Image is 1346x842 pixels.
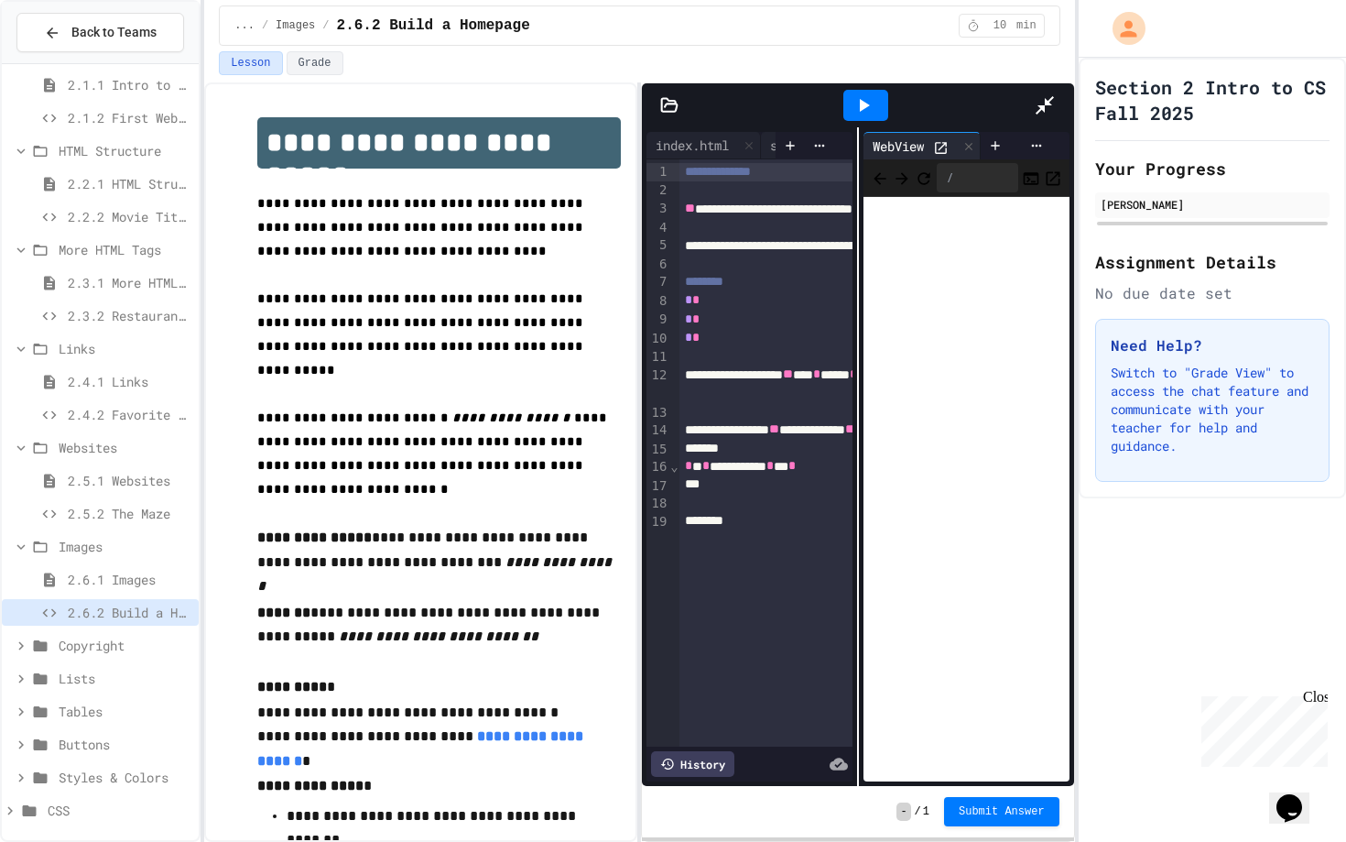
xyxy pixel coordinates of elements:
[59,669,191,688] span: Lists
[923,804,929,819] span: 1
[59,537,191,556] span: Images
[646,292,669,311] div: 8
[1095,74,1330,126] h1: Section 2 Intro to CS Fall 2025
[262,18,268,33] span: /
[276,18,315,33] span: Images
[59,702,191,721] span: Tables
[59,141,191,160] span: HTML Structure
[1095,156,1330,181] h2: Your Progress
[937,163,1018,192] div: /
[646,421,669,440] div: 14
[669,459,678,474] span: Fold line
[68,570,191,589] span: 2.6.1 Images
[68,174,191,193] span: 2.2.1 HTML Structure
[68,603,191,622] span: 2.6.2 Build a Homepage
[1095,249,1330,275] h2: Assignment Details
[234,18,255,33] span: ...
[761,136,845,155] div: script.js
[863,197,1069,782] iframe: Web Preview
[68,372,191,391] span: 2.4.1 Links
[219,51,282,75] button: Lesson
[959,804,1045,819] span: Submit Answer
[646,513,669,531] div: 19
[68,273,191,292] span: 2.3.1 More HTML Tags
[68,405,191,424] span: 2.4.2 Favorite Links
[16,13,184,52] button: Back to Teams
[915,167,933,189] button: Refresh
[1101,196,1324,213] div: [PERSON_NAME]
[646,200,669,218] div: 3
[337,15,530,37] span: 2.6.2 Build a Homepage
[59,768,191,787] span: Styles & Colors
[863,137,933,156] div: WebView
[646,132,761,159] div: index.html
[646,273,669,291] div: 7
[59,438,191,457] span: Websites
[68,75,191,94] span: 2.1.1 Intro to HTML
[871,166,889,189] span: Back
[68,306,191,325] span: 2.3.2 Restaurant Menu
[1269,769,1328,824] iframe: chat widget
[646,163,669,181] div: 1
[915,804,921,819] span: /
[7,7,126,116] div: Chat with us now!Close
[1016,18,1037,33] span: min
[646,311,669,329] div: 9
[1095,282,1330,304] div: No due date set
[1194,689,1328,767] iframe: chat widget
[68,207,191,226] span: 2.2.2 Movie Title
[646,330,669,348] div: 10
[893,166,911,189] span: Forward
[896,803,910,821] span: -
[646,404,669,422] div: 13
[322,18,329,33] span: /
[71,23,157,42] span: Back to Teams
[68,471,191,490] span: 2.5.1 Websites
[1093,7,1150,49] div: My Account
[863,132,981,159] div: WebView
[1111,364,1314,455] p: Switch to "Grade View" to access the chat feature and communicate with your teacher for help and ...
[287,51,343,75] button: Grade
[646,219,669,237] div: 4
[761,132,868,159] div: script.js
[646,458,669,476] div: 16
[646,477,669,496] div: 17
[646,181,669,200] div: 2
[59,735,191,754] span: Buttons
[68,108,191,127] span: 2.1.2 First Webpage
[59,636,191,655] span: Copyright
[68,504,191,523] span: 2.5.2 The Maze
[1111,334,1314,356] h3: Need Help?
[59,240,191,259] span: More HTML Tags
[48,801,191,820] span: CSS
[646,236,669,255] div: 5
[651,751,734,777] div: History
[1044,167,1062,189] button: Open in new tab
[1022,167,1040,189] button: Console
[646,136,738,155] div: index.html
[646,495,669,513] div: 18
[646,256,669,274] div: 6
[646,441,669,459] div: 15
[985,18,1015,33] span: 10
[944,797,1059,826] button: Submit Answer
[646,348,669,366] div: 11
[59,339,191,358] span: Links
[646,366,669,404] div: 12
